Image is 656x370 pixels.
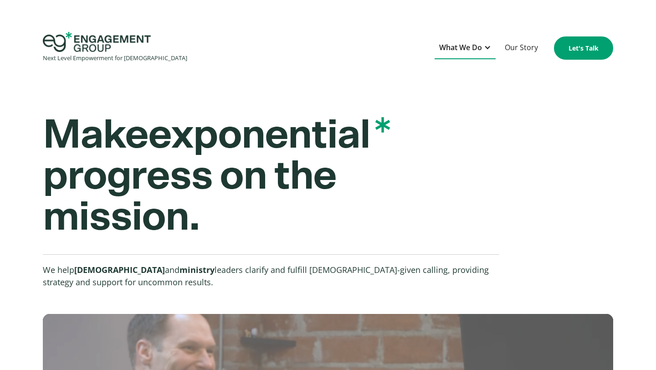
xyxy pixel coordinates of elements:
strong: ministry [179,264,215,275]
div: What We Do [435,37,496,59]
span: exponential [148,115,390,156]
p: We help and leaders clarify and fulfill [DEMOGRAPHIC_DATA]-given calling, providing strategy and ... [43,264,499,288]
a: Our Story [500,37,543,59]
a: Let's Talk [554,36,613,60]
a: home [43,32,187,64]
div: What We Do [439,41,482,54]
strong: Make progress on the mission. [43,115,390,238]
strong: [DEMOGRAPHIC_DATA] [74,264,165,275]
img: Engagement Group Logo Icon [43,32,151,52]
div: Next Level Empowerment for [DEMOGRAPHIC_DATA] [43,52,187,64]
